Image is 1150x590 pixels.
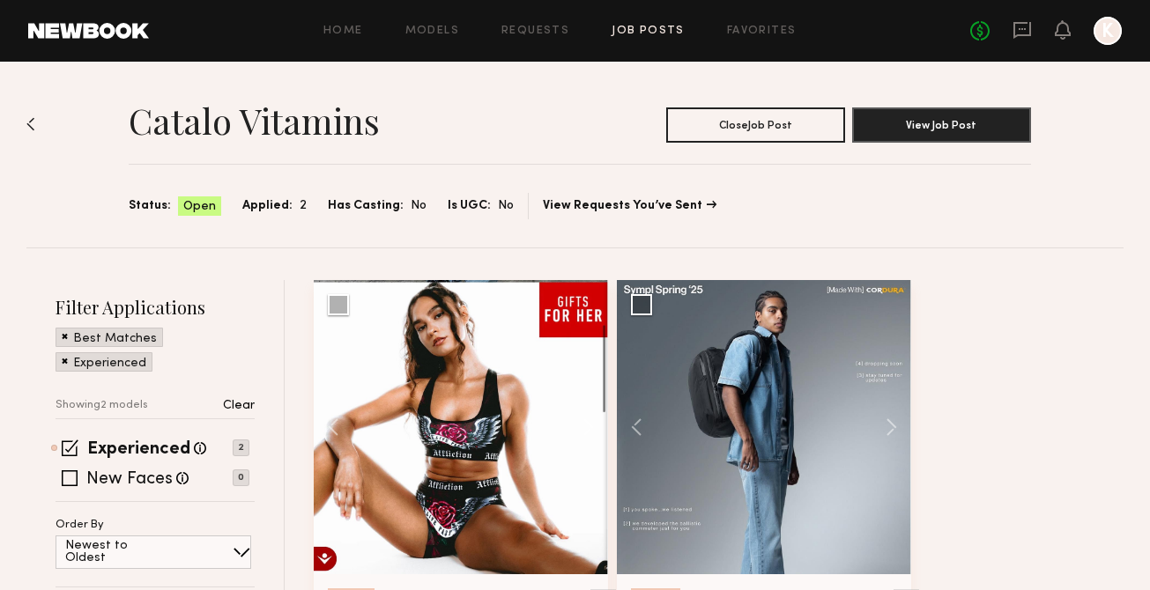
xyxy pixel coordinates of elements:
p: 2 [233,439,249,456]
button: View Job Post [852,107,1031,143]
h2: Filter Applications [56,295,255,319]
span: Applied: [242,196,293,216]
a: K [1094,17,1122,45]
span: Is UGC: [448,196,491,216]
span: Status: [129,196,171,216]
a: View Requests You’ve Sent [543,200,716,212]
span: No [498,196,514,216]
span: 2 [300,196,307,216]
span: Has Casting: [328,196,404,216]
a: Requests [501,26,569,37]
p: Newest to Oldest [65,540,170,564]
img: Back to previous page [26,117,35,131]
span: No [411,196,427,216]
a: Favorites [727,26,797,37]
h1: Catalo Vitamins [129,99,380,143]
a: Models [405,26,459,37]
label: Experienced [87,441,190,459]
span: Open [183,198,216,216]
p: Order By [56,520,104,531]
p: Showing 2 models [56,400,148,411]
a: Job Posts [612,26,685,37]
p: Best Matches [73,333,157,345]
p: Experienced [73,358,146,370]
p: 0 [233,469,249,486]
label: New Faces [86,471,173,489]
a: Home [323,26,363,37]
p: Clear [223,400,255,412]
button: CloseJob Post [666,107,845,143]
